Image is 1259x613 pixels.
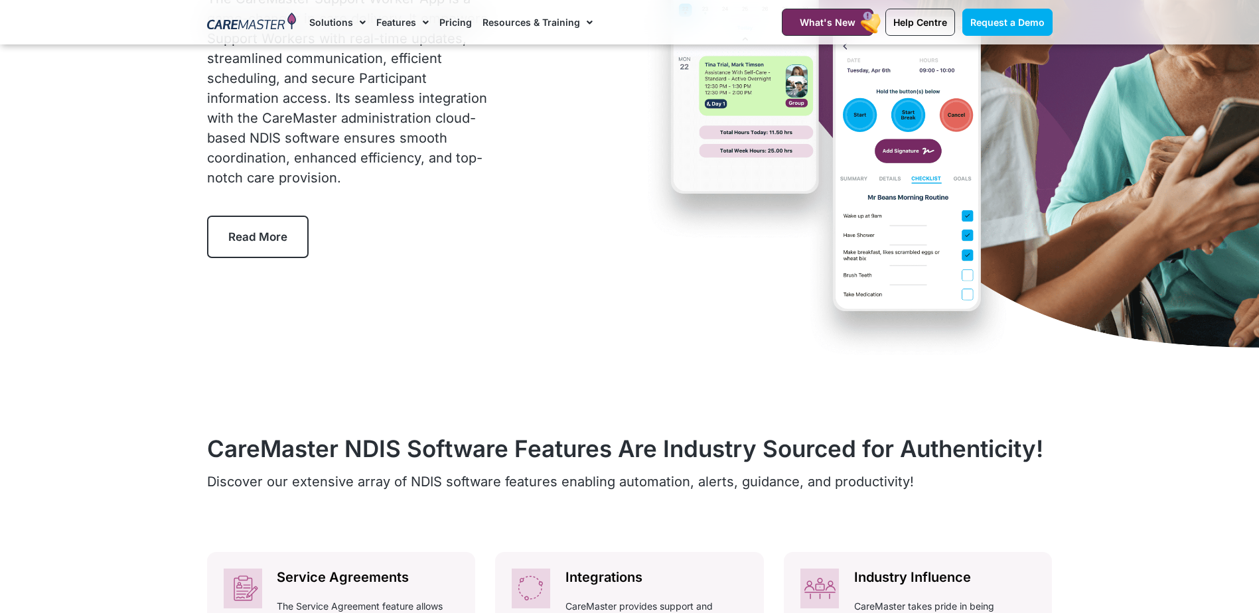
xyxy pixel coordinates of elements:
[207,472,1053,492] p: Discover our extensive array of NDIS software features enabling automation, alerts, guidance, and...
[970,17,1045,28] span: Request a Demo
[207,216,309,258] a: Read More
[854,569,1036,586] h2: Industry Influence
[228,230,287,243] span: Read More
[277,569,459,586] h2: Service Agreements
[962,9,1053,36] a: Request a Demo
[800,569,839,608] img: Industry-informed, CareMaster NDIS CRM integrates NDIS Support Worker and Participant Apps, showc...
[800,17,855,28] span: What's New
[512,569,550,608] img: CareMaster NDIS CRM ensures seamless work integration with Xero and MYOB, optimising financial ma...
[565,569,747,586] h2: Integrations
[207,435,1053,462] h2: CareMaster NDIS Software Features Are Industry Sourced for Authenticity!
[893,17,947,28] span: Help Centre
[207,13,297,33] img: CareMaster Logo
[885,9,955,36] a: Help Centre
[782,9,873,36] a: What's New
